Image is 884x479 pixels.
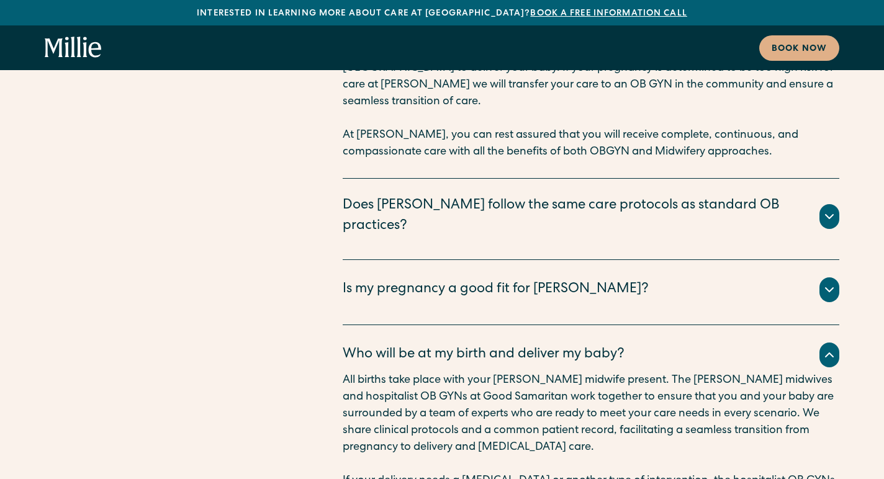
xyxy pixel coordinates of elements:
a: Book a free information call [530,9,687,18]
div: Who will be at my birth and deliver my baby? [343,345,625,365]
p: All births take place with your [PERSON_NAME] midwife present. The [PERSON_NAME] midwives and hos... [343,372,839,456]
a: home [45,37,102,59]
div: Does [PERSON_NAME] follow the same care protocols as standard OB practices? [343,196,805,237]
a: Book now [759,35,839,61]
div: Book now [772,43,827,56]
p: ‍ [343,456,839,473]
p: At [PERSON_NAME], you can rest assured that you will receive complete, continuous, and compassion... [343,127,839,161]
div: Is my pregnancy a good fit for [PERSON_NAME]? [343,280,649,300]
p: ‍ [343,110,839,127]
